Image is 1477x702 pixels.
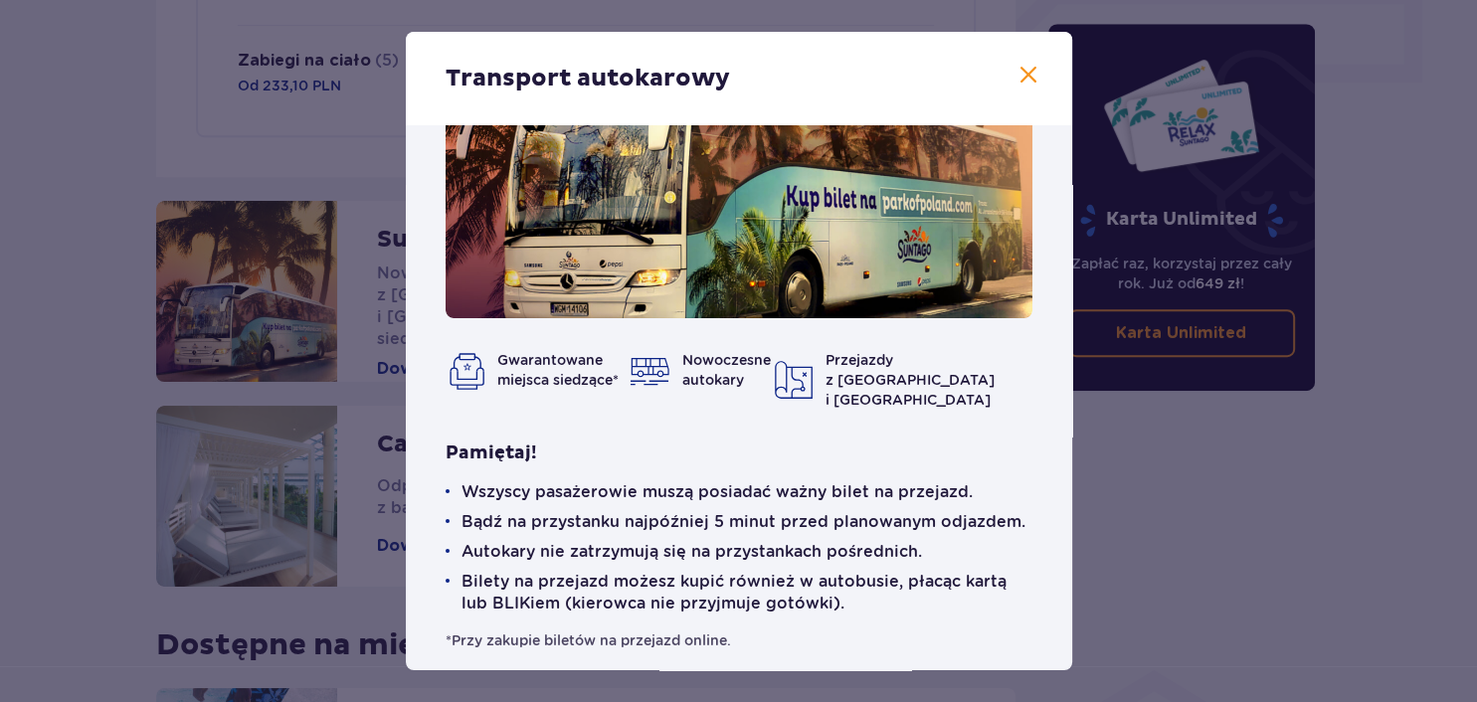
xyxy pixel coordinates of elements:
span: Gwarantowane miejsca siedzące* [497,352,619,388]
p: Wszyscy pasażerowie muszą posiadać ważny bilet na przejazd. [462,481,973,503]
img: Bus seat icon [446,350,485,390]
span: Nowoczesne autokary [682,352,771,388]
img: Suntago Bus [446,65,1032,318]
p: *Przy zakupie biletów na przejazd online. [446,630,731,650]
p: Autokary nie zatrzymują się na przystankach pośrednich. [462,541,922,563]
p: Bądź na przystanku najpóźniej 5 minut przed planowanym odjazdem. [462,511,1025,533]
img: Map icon [774,360,814,400]
span: Przejazdy z [GEOGRAPHIC_DATA] i [GEOGRAPHIC_DATA] [826,352,995,408]
img: Bus icon [631,350,670,390]
p: Bilety na przejazd możesz kupić również w autobusie, płacąc kartą lub BLIKiem (kierowca nie przyj... [462,571,1032,614]
p: Transport autokarowy [446,64,730,93]
p: Pamiętaj! [446,441,537,465]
